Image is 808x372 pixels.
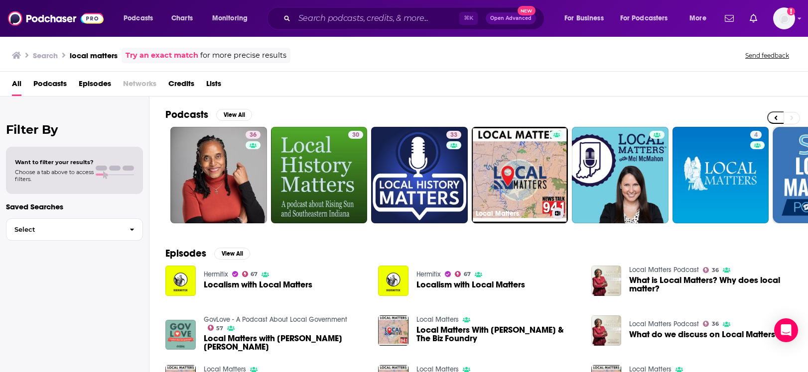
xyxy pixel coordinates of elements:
span: 33 [450,130,457,140]
span: Logged in as khanusik [773,7,795,29]
h3: Search [33,51,58,60]
a: Localism with Local Matters [416,280,525,289]
a: 4 [750,131,762,139]
span: Open Advanced [490,16,532,21]
a: Show notifications dropdown [721,10,738,27]
button: open menu [614,10,682,26]
a: Show notifications dropdown [746,10,761,27]
img: What is Local Matters? Why does local matter? [591,266,622,296]
a: GovLove - A Podcast About Local Government [204,315,347,324]
a: Local Matters [472,127,568,223]
span: 4 [754,130,758,140]
span: ⌘ K [459,12,478,25]
a: Local Matters Podcast [629,320,699,328]
a: Local Matters [416,315,459,324]
a: All [12,76,21,96]
h3: local matters [70,51,118,60]
button: View All [216,109,252,121]
a: 36 [170,127,267,223]
h2: Podcasts [165,108,208,121]
a: Localism with Local Matters [204,280,312,289]
img: Localism with Local Matters [165,266,196,296]
a: 36 [246,131,261,139]
div: Open Intercom Messenger [774,318,798,342]
p: Saved Searches [6,202,143,211]
a: Local Matters With Caroline Moore & The Biz Foundry [416,326,579,343]
button: Show profile menu [773,7,795,29]
button: View All [214,248,250,260]
span: Local Matters With [PERSON_NAME] & The Biz Foundry [416,326,579,343]
span: Local Matters with [PERSON_NAME] [PERSON_NAME] [204,334,367,351]
a: 33 [371,127,468,223]
a: 67 [242,271,258,277]
img: Local Matters With Caroline Moore & The Biz Foundry [378,315,408,346]
a: EpisodesView All [165,247,250,260]
span: for more precise results [200,50,286,61]
img: What do we discuss on Local Matters? [591,315,622,346]
span: Monitoring [212,11,248,25]
span: More [689,11,706,25]
span: Podcasts [124,11,153,25]
a: PodcastsView All [165,108,252,121]
span: 36 [712,322,719,326]
span: 67 [464,272,471,277]
a: Local Matters with Janice Allen Jackson [204,334,367,351]
svg: Add a profile image [787,7,795,15]
a: Hermitix [416,270,441,279]
a: 36 [703,267,719,273]
button: open menu [205,10,261,26]
a: 33 [446,131,461,139]
img: Localism with Local Matters [378,266,408,296]
a: 57 [208,325,224,331]
span: New [518,6,536,15]
a: 36 [703,321,719,327]
a: 67 [455,271,471,277]
span: Choose a tab above to access filters. [15,169,94,183]
span: For Podcasters [620,11,668,25]
button: open menu [682,10,719,26]
button: open menu [557,10,616,26]
a: Lists [206,76,221,96]
a: Podcasts [33,76,67,96]
a: Podchaser - Follow, Share and Rate Podcasts [8,9,104,28]
a: What do we discuss on Local Matters? [629,330,780,339]
img: Local Matters with Janice Allen Jackson [165,320,196,350]
img: User Profile [773,7,795,29]
span: 36 [712,268,719,273]
a: What is Local Matters? Why does local matter? [629,276,792,293]
input: Search podcasts, credits, & more... [294,10,459,26]
button: open menu [117,10,166,26]
button: Send feedback [742,51,792,60]
span: 57 [216,326,223,331]
span: 36 [250,130,257,140]
button: Open AdvancedNew [486,12,536,24]
span: 30 [352,130,359,140]
a: Episodes [79,76,111,96]
h2: Filter By [6,122,143,137]
a: 4 [673,127,769,223]
a: Hermitix [204,270,228,279]
span: Select [6,226,122,233]
span: Charts [171,11,193,25]
a: 30 [271,127,368,223]
div: Search podcasts, credits, & more... [276,7,554,30]
a: Credits [168,76,194,96]
span: Want to filter your results? [15,159,94,166]
a: Try an exact match [126,50,198,61]
h3: Local Matters [476,209,548,218]
a: Charts [165,10,199,26]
